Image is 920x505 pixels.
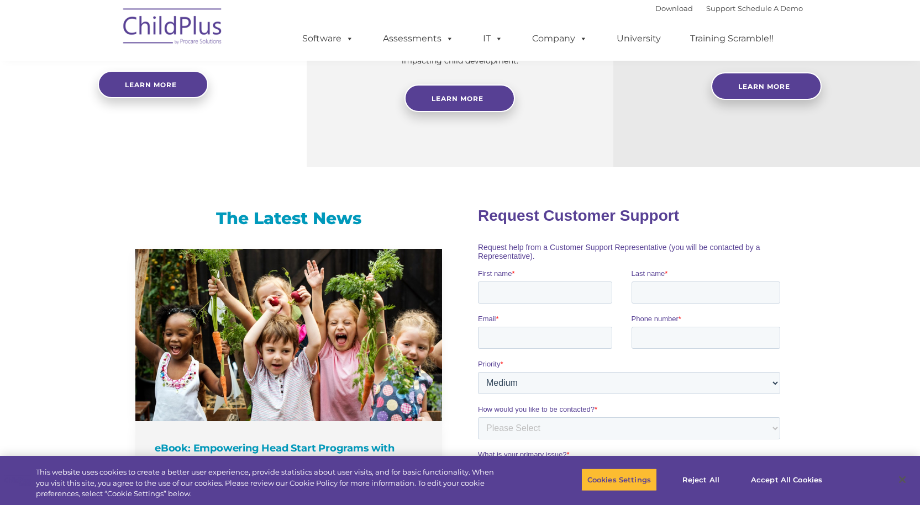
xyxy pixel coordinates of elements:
a: Software [291,28,365,50]
a: Learn more [98,71,208,98]
img: ChildPlus by Procare Solutions [118,1,228,56]
a: Learn More [711,72,822,100]
h4: eBook: Empowering Head Start Programs with Technology: The ChildPlus Advantage [155,440,425,471]
div: This website uses cookies to create a better user experience, provide statistics about user visit... [36,467,506,499]
h3: The Latest News [135,208,442,230]
span: Learn More [432,94,483,103]
font: | [655,4,803,13]
button: Close [890,467,914,492]
a: Learn More [404,84,515,112]
span: Learn More [738,82,790,91]
a: Training Scramble!! [679,28,785,50]
button: Cookies Settings [581,468,657,491]
span: Learn more [125,81,177,89]
a: Support [706,4,735,13]
a: Schedule A Demo [738,4,803,13]
a: Company [521,28,598,50]
button: Reject All [666,468,735,491]
a: IT [472,28,514,50]
a: University [606,28,672,50]
a: eBook: Empowering Head Start Programs with Technology: The ChildPlus Advantage [135,249,442,421]
a: Download [655,4,693,13]
button: Accept All Cookies [745,468,828,491]
a: Assessments [372,28,465,50]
